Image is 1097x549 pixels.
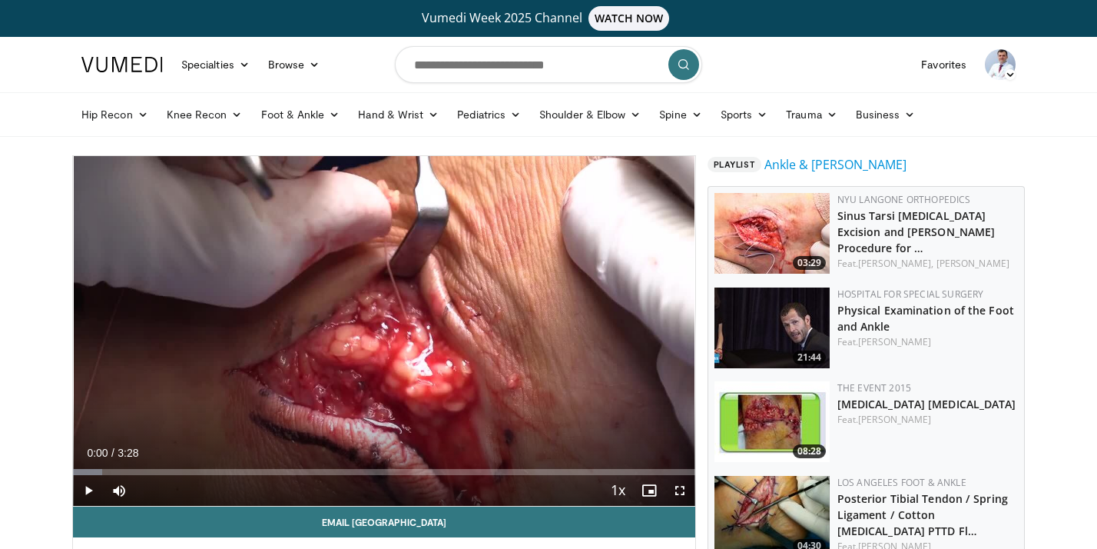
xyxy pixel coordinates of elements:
a: Sinus Tarsi [MEDICAL_DATA] Excision and [PERSON_NAME] Procedure for … [837,208,996,255]
span: 0:00 [87,447,108,459]
a: Spine [650,99,711,130]
button: Play [73,475,104,506]
div: Feat. [837,413,1018,427]
button: Enable picture-in-picture mode [634,475,664,506]
div: Feat. [837,257,1018,271]
img: Avatar [985,49,1016,80]
a: Vumedi Week 2025 ChannelWATCH NOW [84,6,1013,31]
a: Ankle & [PERSON_NAME] [764,155,906,174]
a: Physical Examination of the Foot and Ankle [837,303,1014,334]
a: Shoulder & Elbow [530,99,650,130]
span: 3:28 [118,447,138,459]
div: Feat. [837,335,1018,349]
a: Browse [259,49,330,80]
a: Foot & Ankle [252,99,350,130]
a: Los Angeles Foot & Ankle [837,476,966,489]
a: Pediatrics [448,99,530,130]
a: Hospital for Special Surgery [837,288,984,301]
a: 03:29 [714,193,830,274]
a: [PERSON_NAME] [858,335,931,348]
a: Trauma [777,99,847,130]
a: Business [847,99,925,130]
a: NYU Langone Orthopedics [837,193,971,206]
a: Hand & Wrist [349,99,448,130]
a: Sports [711,99,777,130]
a: Specialties [172,49,259,80]
a: 08:28 [714,381,830,462]
a: [PERSON_NAME], [858,257,933,270]
a: Knee Recon [157,99,252,130]
button: Mute [104,475,134,506]
button: Playback Rate [603,475,634,506]
a: Hip Recon [72,99,157,130]
img: 3d35aef9-c466-4616-a144-539138bf3568.jpg.150x105_q85_crop-smart_upscale.jpg [714,193,830,274]
a: [MEDICAL_DATA] [MEDICAL_DATA] [837,397,1016,411]
a: The Event 2015 [837,381,911,394]
video-js: Video Player [73,156,695,507]
div: Progress Bar [73,469,695,475]
input: Search topics, interventions [395,46,702,83]
a: Email [GEOGRAPHIC_DATA] [73,507,695,537]
a: Favorites [912,49,976,80]
span: 03:29 [793,256,826,270]
a: 21:44 [714,288,830,368]
a: Posterior Tibial Tendon / Spring Ligament / Cotton [MEDICAL_DATA] PTTD Fl… [837,491,1008,538]
a: [PERSON_NAME] [858,413,931,426]
span: / [111,447,114,459]
span: 21:44 [793,351,826,364]
img: ba9e75b8-bdc7-4618-ba2d-699e17461b62.150x105_q85_crop-smart_upscale.jpg [714,288,830,368]
a: [PERSON_NAME] [936,257,1009,270]
img: e8d3801a-e99a-4985-8da5-44f59ac0bcb2.150x105_q85_crop-smart_upscale.jpg [714,381,830,462]
span: 08:28 [793,444,826,458]
button: Fullscreen [664,475,695,506]
img: VuMedi Logo [81,57,163,72]
span: WATCH NOW [588,6,670,31]
span: Playlist [708,157,761,172]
